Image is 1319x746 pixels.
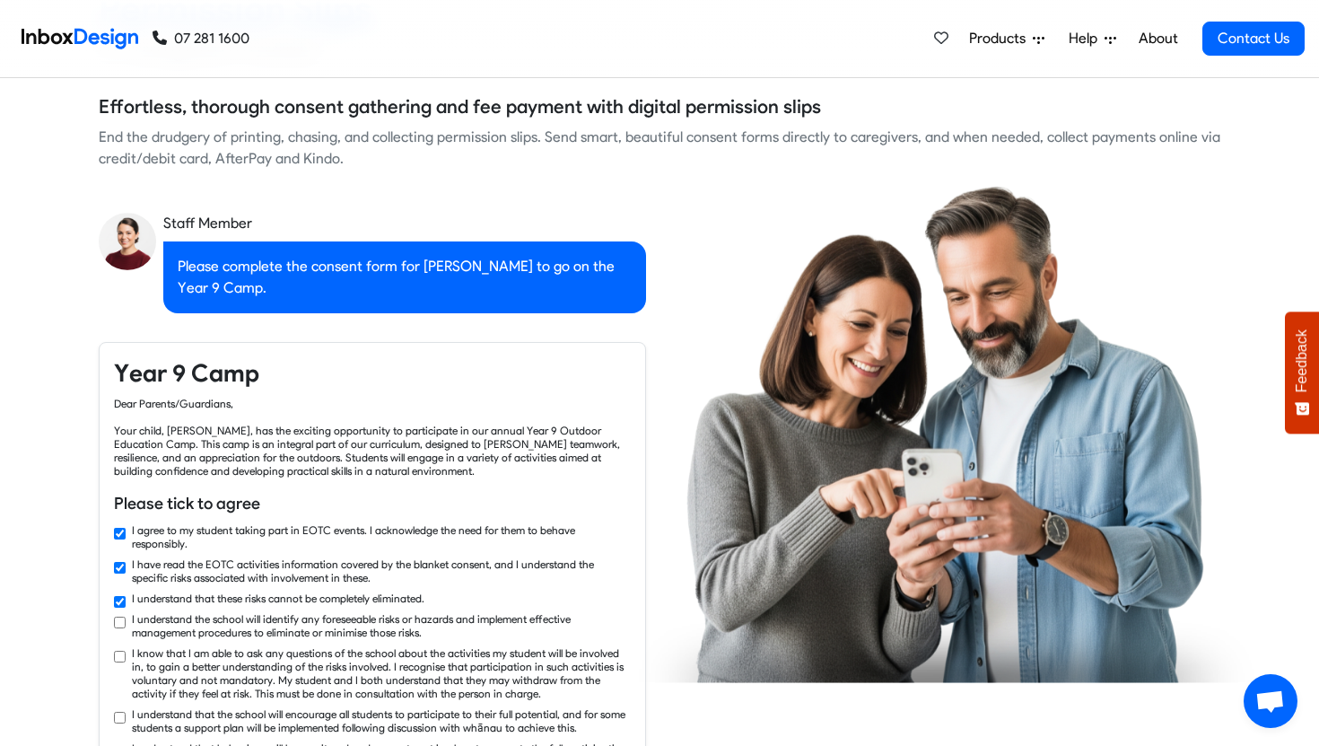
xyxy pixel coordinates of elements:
div: Dear Parents/Guardians, Your child, [PERSON_NAME], has the exciting opportunity to participate in... [114,397,631,478]
label: I have read the EOTC activities information covered by the blanket consent, and I understand the ... [132,557,631,584]
a: 07 281 1600 [153,28,249,49]
h4: Year 9 Camp [114,357,631,390]
div: Open chat [1244,674,1297,728]
label: I understand that these risks cannot be completely eliminated. [132,592,424,605]
span: Feedback [1294,329,1310,392]
span: Products [969,28,1033,49]
img: staff_avatar.png [99,213,156,270]
a: Help [1061,21,1123,57]
a: Products [962,21,1052,57]
div: Please complete the consent form for [PERSON_NAME] to go on the Year 9 Camp. [163,241,646,313]
div: Staff Member [163,213,646,234]
span: Help [1069,28,1105,49]
h5: Effortless, thorough consent gathering and fee payment with digital permission slips [99,93,821,120]
label: I agree to my student taking part in EOTC events. I acknowledge the need for them to behave respo... [132,523,631,550]
label: I understand that the school will encourage all students to participate to their full potential, ... [132,707,631,734]
label: I understand the school will identify any foreseeable risks or hazards and implement effective ma... [132,612,631,639]
div: End the drudgery of printing, chasing, and collecting permission slips. Send smart, beautiful con... [99,127,1220,170]
img: parents_using_phone.png [639,185,1254,682]
a: Contact Us [1202,22,1305,56]
button: Feedback - Show survey [1285,312,1319,434]
h6: Please tick to agree [114,492,631,515]
label: I know that I am able to ask any questions of the school about the activities my student will be ... [132,646,631,700]
a: About [1133,21,1183,57]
